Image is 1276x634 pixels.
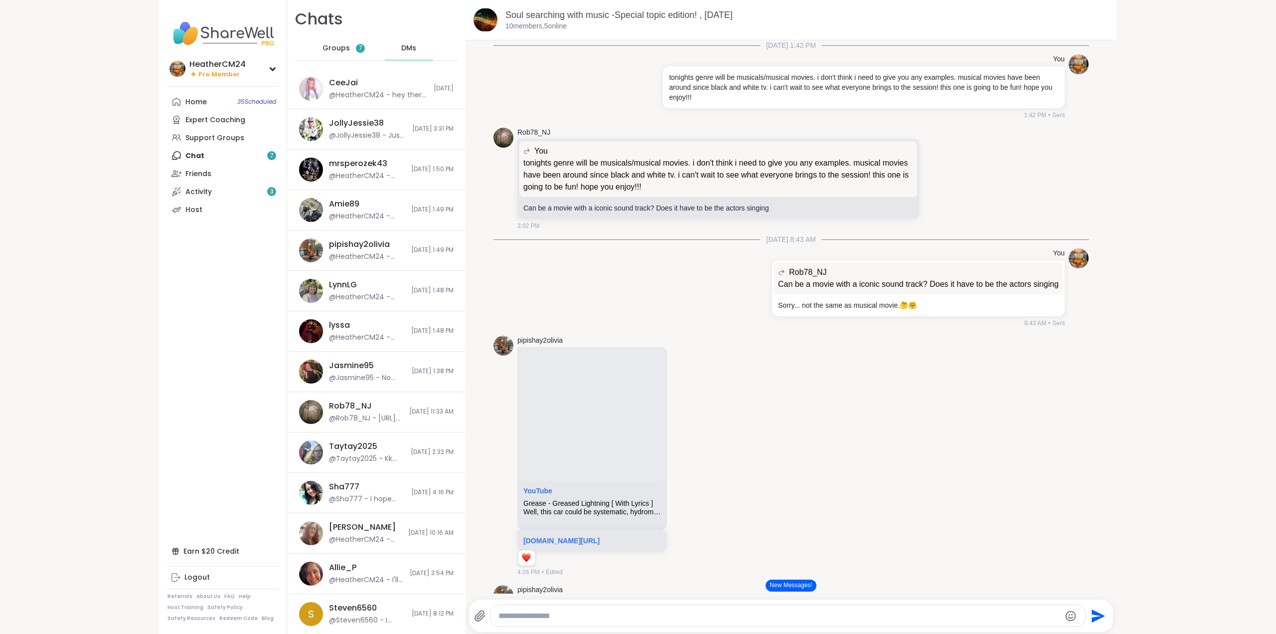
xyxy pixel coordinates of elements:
[1065,610,1077,622] button: Emoji picker
[329,603,377,614] div: Steven6560
[766,580,816,592] button: New Messages!
[270,188,274,196] span: 3
[493,585,513,605] img: https://sharewell-space-live.sfo3.digitaloceanspaces.com/user-generated/55b63ce6-323a-4f13-9d6e-1...
[521,554,531,562] button: Reactions: love
[1048,111,1050,120] span: •
[329,171,405,181] div: @HeatherCM24 - [URL][DOMAIN_NAME]
[517,128,550,138] a: Rob78_NJ
[523,203,913,213] p: Can be a movie with a iconic sound track? Does it have to be the actors singing
[329,535,402,545] div: @HeatherCM24 - i'm going to cancel my afternoon session. i'm not feeling well. this has been ongo...
[299,279,323,303] img: https://sharewell-space-live.sfo3.digitaloceanspaces.com/user-generated/cd0780da-9294-4886-a675-3...
[167,593,192,600] a: Referrals
[184,573,210,583] div: Logout
[185,97,207,107] div: Home
[518,550,535,566] div: Reaction list
[329,118,384,129] div: JollyJessie38
[329,414,403,423] div: @Rob78_NJ - [URL][DOMAIN_NAME]
[299,481,323,505] img: https://sharewell-space-live.sfo3.digitaloceanspaces.com/user-generated/2b4fa20f-2a21-4975-8c80-8...
[299,400,323,424] img: https://sharewell-space-live.sfo3.digitaloceanspaces.com/user-generated/c5133086-21db-45b9-9c1d-e...
[299,198,323,222] img: https://sharewell-space-live.sfo3.digitaloceanspaces.com/user-generated/c3bd44a5-f966-4702-9748-c...
[329,239,390,250] div: pipishay2olivia
[900,301,908,309] span: 🤔
[778,300,1059,310] p: Sorry... not the same as musical movie.
[185,205,202,215] div: Host
[329,279,357,290] div: LynnLG
[329,616,406,626] div: @Steven6560 - I won't be around much anymore. I cant be around a certain person who was abusive t...
[1053,54,1065,64] h4: You
[1086,605,1108,627] button: Send
[908,301,917,309] span: 🤗
[329,211,405,221] div: @HeatherCM24 - [URL][DOMAIN_NAME]
[1024,111,1046,120] span: 1:42 PM
[359,44,362,52] span: 7
[329,454,405,464] div: @Taytay2025 - Kk sounds good im ready for [PERSON_NAME]
[198,70,240,79] span: Pro Member
[196,593,220,600] a: About Us
[329,360,374,371] div: Jasmine95
[411,206,454,214] span: [DATE] 1:49 PM
[299,521,323,545] img: https://sharewell-space-live.sfo3.digitaloceanspaces.com/user-generated/12025a04-e023-4d79-ba6e-0...
[224,593,235,600] a: FAQ
[167,165,279,183] a: Friends
[322,43,350,53] span: Groups
[493,336,513,356] img: https://sharewell-space-live.sfo3.digitaloceanspaces.com/user-generated/55b63ce6-323a-4f13-9d6e-1...
[167,604,203,611] a: Host Training
[412,125,454,133] span: [DATE] 3:31 PM
[299,238,323,262] img: https://sharewell-space-live.sfo3.digitaloceanspaces.com/user-generated/55b63ce6-323a-4f13-9d6e-1...
[410,569,454,578] span: [DATE] 3:54 PM
[412,610,454,618] span: [DATE] 8:12 PM
[498,611,1061,621] textarea: Type your message
[329,158,387,169] div: mrsperozek43
[1069,248,1089,268] img: https://sharewell-space-live.sfo3.digitaloceanspaces.com/user-generated/e72d2dfd-06ae-43a5-b116-a...
[411,488,454,497] span: [DATE] 4:16 PM
[167,129,279,147] a: Support Groups
[329,401,372,412] div: Rob78_NJ
[329,494,405,504] div: @Sha777 - I hope you've been well. I need your help. Can you sign up for Warmer and get 2 free se...
[411,286,454,295] span: [DATE] 1:48 PM
[408,529,454,537] span: [DATE] 10:16 AM
[239,593,251,600] a: Help
[308,607,314,622] span: S
[329,77,358,88] div: CeeJai
[434,84,454,93] span: [DATE]
[185,187,212,197] div: Activity
[517,585,563,595] a: pipishay2olivia
[329,252,405,262] div: @HeatherCM24 - [URL][DOMAIN_NAME]
[185,133,244,143] div: Support Groups
[412,367,454,376] span: [DATE] 1:38 PM
[299,117,323,141] img: https://sharewell-space-live.sfo3.digitaloceanspaces.com/user-generated/3602621c-eaa5-4082-863a-9...
[778,278,1059,290] p: Can be a movie with a iconic sound track? Does it have to be the actors singing
[505,21,567,31] p: 10 members, 5 online
[760,40,822,50] span: [DATE] 1:42 PM
[219,615,258,622] a: Redeem Code
[299,158,323,182] img: https://sharewell-space-live.sfo3.digitaloceanspaces.com/user-generated/545ea8e0-79a2-420f-ad34-f...
[262,615,274,622] a: Blog
[329,562,356,573] div: Allie_P
[329,292,405,302] div: @HeatherCM24 - [URL][DOMAIN_NAME]
[517,568,540,577] span: 4:26 PM
[167,93,279,111] a: Home35Scheduled
[167,201,279,218] a: Host
[329,131,406,141] div: @JollyJessie38 - Just created a bunch of new sessions [DATE] feel free to check them out
[167,569,279,587] a: Logout
[189,59,246,70] div: HeatherCM24
[299,562,323,586] img: https://sharewell-space-live.sfo3.digitaloceanspaces.com/user-generated/9890d388-459a-40d4-b033-d...
[1052,111,1065,120] span: Sent
[329,522,396,533] div: [PERSON_NAME]
[167,16,279,51] img: ShareWell Nav Logo
[185,115,245,125] div: Expert Coaching
[329,575,404,585] div: @HeatherCM24 - I'll be thinking of you..I think I said before.. I'm sorry about your loss😪 hang i...
[523,487,552,495] a: Attachment
[1048,319,1050,328] span: •
[329,199,359,210] div: Amie89
[517,221,540,230] span: 3:02 PM
[295,8,343,30] h1: Chats
[299,440,323,464] img: https://sharewell-space-live.sfo3.digitaloceanspaces.com/user-generated/fd3fe502-7aaa-4113-b76c-3...
[299,360,323,384] img: https://sharewell-space-live.sfo3.digitaloceanspaces.com/user-generated/0818d3a5-ec43-4745-9685-c...
[329,90,428,100] div: @HeatherCM24 - hey there CeeJai....been thinking about you. I haven't seen you on SW sessions. ho...
[329,373,406,383] div: @Jasmine95 - No worries. Thank you so much!
[401,43,416,53] span: DMs
[523,508,661,516] div: Well, this car could be systematic, hydromatic, ultramaticWhy couldn't it be Greased Lightnin'!We...
[329,481,359,492] div: Sha777
[1069,54,1089,74] img: https://sharewell-space-live.sfo3.digitaloceanspaces.com/user-generated/e72d2dfd-06ae-43a5-b116-a...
